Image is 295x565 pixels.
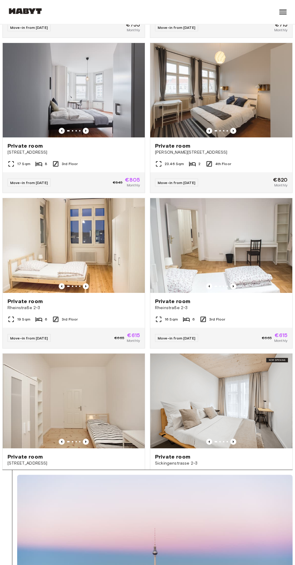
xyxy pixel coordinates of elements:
[83,439,89,445] button: Previous image
[155,142,190,149] span: Private room
[206,283,212,289] button: Previous image
[8,298,43,305] span: Private room
[127,183,140,188] span: Monthly
[8,142,43,149] span: Private room
[113,180,123,185] span: €845
[155,149,287,155] span: [PERSON_NAME][STREET_ADDRESS]
[17,161,30,167] span: 17 Sqm
[275,333,287,338] span: €615
[10,180,48,185] span: Move-in from [DATE]
[230,128,236,134] button: Previous image
[230,283,236,289] button: Previous image
[275,22,287,27] span: €715
[150,43,292,138] img: Marketing picture of unit DE-01-267-001-02H
[192,317,195,322] span: 6
[3,43,145,138] img: Marketing picture of unit DE-01-047-05H
[8,149,140,155] span: [STREET_ADDRESS]
[7,8,43,14] img: Habyt
[127,338,140,343] span: Monthly
[62,161,78,167] span: 3rd Floor
[150,354,292,448] img: Marketing picture of unit DE-01-477-035-03
[198,161,200,167] span: 2
[165,317,178,322] span: 16 Sqm
[155,298,190,305] span: Private room
[83,128,89,134] button: Previous image
[2,198,145,349] a: Marketing picture of unit DE-01-090-02MPrevious imagePrevious imagePrivate roomRheinstraße 2-319 ...
[127,27,140,33] span: Monthly
[206,128,212,134] button: Previous image
[209,317,225,322] span: 3rd Floor
[3,198,145,293] img: Marketing picture of unit DE-01-090-02M
[59,439,65,445] button: Previous image
[17,317,30,322] span: 19 Sqm
[206,439,212,445] button: Previous image
[158,25,195,30] span: Move-in from [DATE]
[83,283,89,289] button: Previous image
[274,183,287,188] span: Monthly
[10,336,48,340] span: Move-in from [DATE]
[230,439,236,445] button: Previous image
[155,453,190,460] span: Private room
[155,460,287,466] span: Sickingenstrasse 2-3
[8,453,43,460] span: Private room
[59,128,65,134] button: Previous image
[150,43,293,193] a: Marketing picture of unit DE-01-267-001-02HPrevious imagePrevious imagePrivate room[PERSON_NAME][...
[262,335,272,341] span: €665
[155,305,287,311] span: Rheinstraße 2-3
[273,177,287,183] span: €820
[2,353,145,504] a: Marketing picture of unit DE-01-223-04MPrevious imagePrevious imagePrivate room[STREET_ADDRESS]11...
[8,460,140,466] span: [STREET_ADDRESS]
[150,198,292,293] img: Marketing picture of unit DE-01-090-05M
[2,43,145,193] a: Marketing picture of unit DE-01-047-05HPrevious imagePrevious imagePrivate room[STREET_ADDRESS]17...
[165,161,184,167] span: 23.46 Sqm
[125,177,140,183] span: €805
[45,317,47,322] span: 6
[150,198,293,349] a: Marketing picture of unit DE-01-090-05MPrevious imagePrevious imagePrivate roomRheinstraße 2-316 ...
[215,161,231,167] span: 4th Floor
[127,333,140,338] span: €615
[158,336,195,340] span: Move-in from [DATE]
[10,25,48,30] span: Move-in from [DATE]
[45,161,47,167] span: 8
[114,335,124,341] span: €665
[8,305,140,311] span: Rheinstraße 2-3
[274,27,287,33] span: Monthly
[62,317,78,322] span: 3rd Floor
[158,180,195,185] span: Move-in from [DATE]
[150,353,293,504] a: Marketing picture of unit DE-01-477-035-03Previous imagePrevious imagePrivate roomSickingenstrass...
[59,283,65,289] button: Previous image
[126,22,140,27] span: €755
[274,338,287,343] span: Monthly
[3,354,145,448] img: Marketing picture of unit DE-01-223-04M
